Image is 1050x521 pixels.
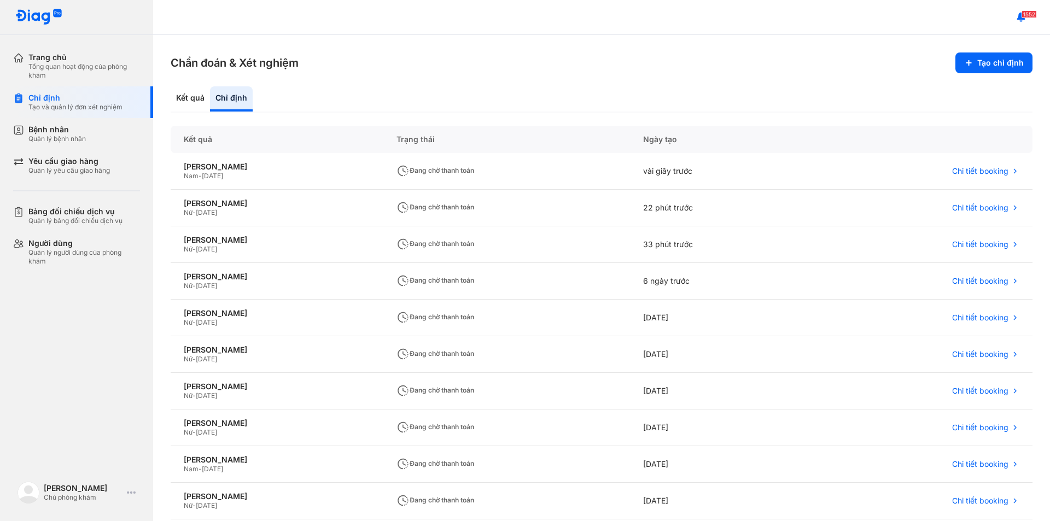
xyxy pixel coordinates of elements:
div: [DATE] [630,483,810,519]
div: Tạo và quản lý đơn xét nghiệm [28,103,122,112]
span: - [192,428,196,436]
div: Kết quả [171,126,383,153]
span: Nam [184,172,199,180]
span: Nữ [184,355,192,363]
button: Tạo chỉ định [955,52,1032,73]
span: Đang chờ thanh toán [396,166,474,174]
span: [DATE] [196,501,217,510]
span: [DATE] [196,208,217,216]
span: Chi tiết booking [952,423,1008,432]
span: [DATE] [196,391,217,400]
span: - [192,245,196,253]
span: Nam [184,465,199,473]
span: Đang chờ thanh toán [396,423,474,431]
div: 6 ngày trước [630,263,810,300]
div: Chủ phòng khám [44,493,122,502]
div: Quản lý bệnh nhân [28,134,86,143]
span: [DATE] [196,245,217,253]
span: [DATE] [202,465,223,473]
div: Ngày tạo [630,126,810,153]
div: [DATE] [630,373,810,409]
div: [PERSON_NAME] [184,272,370,282]
span: - [199,172,202,180]
span: Chi tiết booking [952,459,1008,469]
div: Yêu cầu giao hàng [28,156,110,166]
span: Nữ [184,318,192,326]
span: Nữ [184,501,192,510]
div: [PERSON_NAME] [184,198,370,208]
span: - [199,465,202,473]
span: [DATE] [196,355,217,363]
div: Bảng đối chiếu dịch vụ [28,207,122,216]
div: 22 phút trước [630,190,810,226]
div: [PERSON_NAME] [184,235,370,245]
div: Trang chủ [28,52,140,62]
span: [DATE] [196,428,217,436]
span: Nữ [184,428,192,436]
span: - [192,501,196,510]
div: [PERSON_NAME] [184,345,370,355]
span: Chi tiết booking [952,496,1008,506]
div: [DATE] [630,336,810,373]
span: Đang chờ thanh toán [396,496,474,504]
div: Quản lý người dùng của phòng khám [28,248,140,266]
span: Nữ [184,391,192,400]
div: Người dùng [28,238,140,248]
span: - [192,355,196,363]
span: Chi tiết booking [952,349,1008,359]
span: Đang chờ thanh toán [396,313,474,321]
div: Chỉ định [210,86,253,112]
span: Nữ [184,208,192,216]
div: Quản lý yêu cầu giao hàng [28,166,110,175]
span: Chi tiết booking [952,166,1008,176]
span: - [192,282,196,290]
span: - [192,208,196,216]
div: Chỉ định [28,93,122,103]
div: 33 phút trước [630,226,810,263]
span: Nữ [184,282,192,290]
div: [DATE] [630,300,810,336]
span: Chi tiết booking [952,313,1008,323]
span: Chi tiết booking [952,386,1008,396]
span: 1552 [1022,10,1037,18]
div: [PERSON_NAME] [184,162,370,172]
span: - [192,318,196,326]
span: Chi tiết booking [952,203,1008,213]
div: Quản lý bảng đối chiếu dịch vụ [28,216,122,225]
span: [DATE] [202,172,223,180]
img: logo [15,9,62,26]
div: Bệnh nhân [28,125,86,134]
div: vài giây trước [630,153,810,190]
div: [DATE] [630,409,810,446]
span: Đang chờ thanh toán [396,349,474,358]
img: logo [17,482,39,504]
span: Đang chờ thanh toán [396,459,474,467]
div: [PERSON_NAME] [184,491,370,501]
div: [PERSON_NAME] [184,382,370,391]
span: [DATE] [196,282,217,290]
div: Tổng quan hoạt động của phòng khám [28,62,140,80]
div: [PERSON_NAME] [184,308,370,318]
span: Đang chờ thanh toán [396,276,474,284]
span: Đang chờ thanh toán [396,239,474,248]
span: [DATE] [196,318,217,326]
div: [PERSON_NAME] [184,418,370,428]
span: Chi tiết booking [952,239,1008,249]
span: - [192,391,196,400]
h3: Chẩn đoán & Xét nghiệm [171,55,299,71]
span: Chi tiết booking [952,276,1008,286]
div: [PERSON_NAME] [44,483,122,493]
span: Đang chờ thanh toán [396,203,474,211]
span: Nữ [184,245,192,253]
span: Đang chờ thanh toán [396,386,474,394]
div: [DATE] [630,446,810,483]
div: Trạng thái [383,126,630,153]
div: Kết quả [171,86,210,112]
div: [PERSON_NAME] [184,455,370,465]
